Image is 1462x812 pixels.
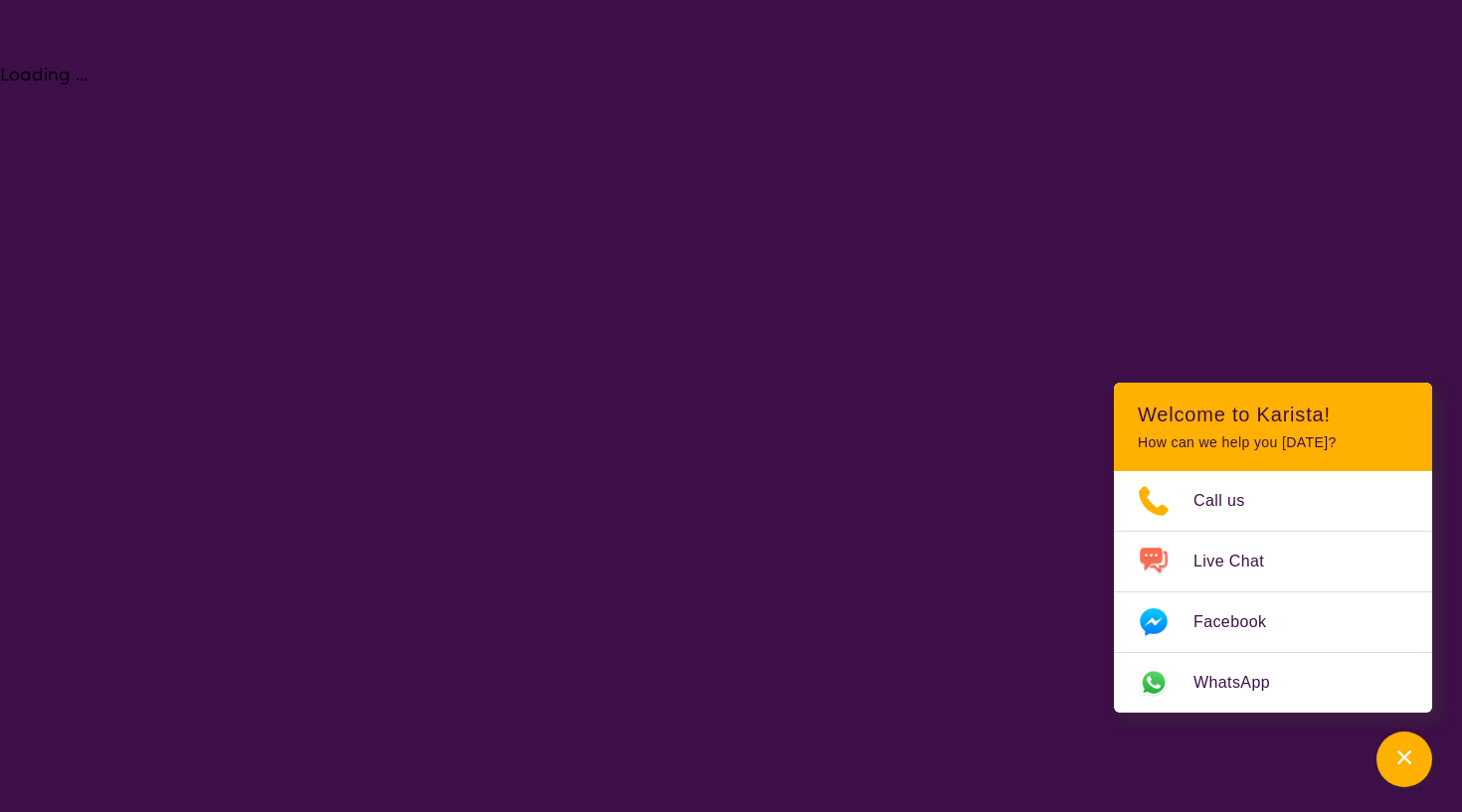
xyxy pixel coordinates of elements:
div: Channel Menu [1114,383,1432,713]
p: How can we help you [DATE]? [1138,434,1408,451]
h2: Welcome to Karista! [1138,403,1408,426]
ul: Choose channel [1114,471,1432,713]
span: Facebook [1193,607,1290,637]
a: Web link opens in a new tab. [1114,653,1432,713]
button: Channel Menu [1376,731,1432,787]
span: WhatsApp [1193,668,1294,698]
span: Call us [1193,486,1269,516]
span: Live Chat [1193,547,1288,576]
